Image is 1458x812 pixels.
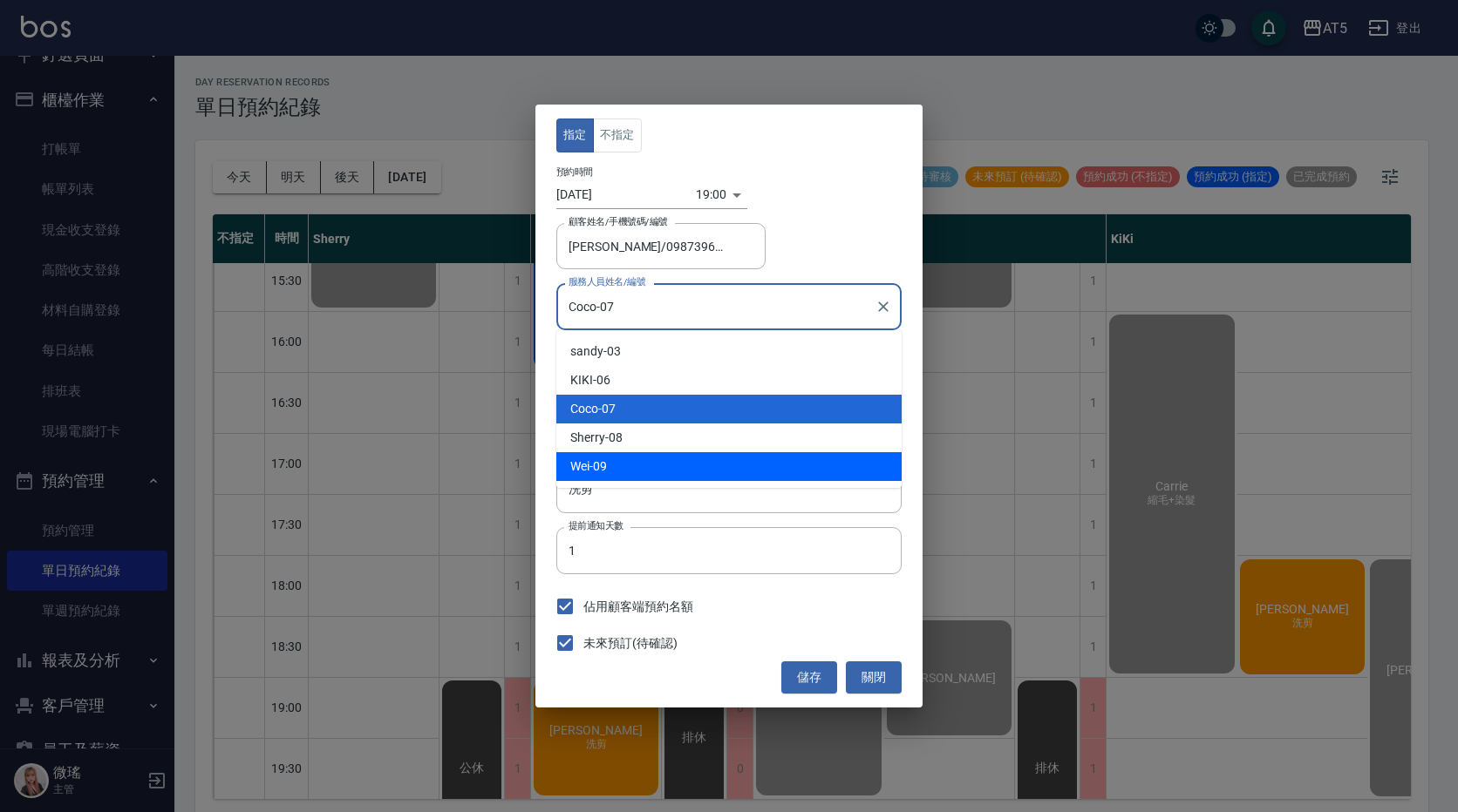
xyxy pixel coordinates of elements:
[583,634,678,653] span: 未來預訂(待確認)
[570,342,603,361] span: sandy
[570,457,589,476] span: Wei
[593,118,642,152] button: 不指定
[556,452,902,481] div: -09
[556,423,902,452] div: -08
[556,180,696,209] input: Choose date, selected date is 2025-08-22
[570,429,605,447] span: Sherry
[871,294,896,319] button: Clear
[781,661,837,694] button: 儲存
[569,275,645,288] label: 服務人員姓名/編號
[570,400,598,418] span: Coco
[846,661,902,694] button: 關閉
[696,180,726,209] div: 19:00
[583,598,693,616] span: 佔用顧客端預約名額
[556,366,902,395] div: -06
[569,519,623,532] label: 提前通知天數
[569,215,668,228] label: 顧客姓名/手機號碼/編號
[556,166,593,179] label: 預約時間
[570,371,593,389] span: KIKI
[556,118,594,152] button: 指定
[556,337,902,366] div: -03
[556,395,902,423] div: -07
